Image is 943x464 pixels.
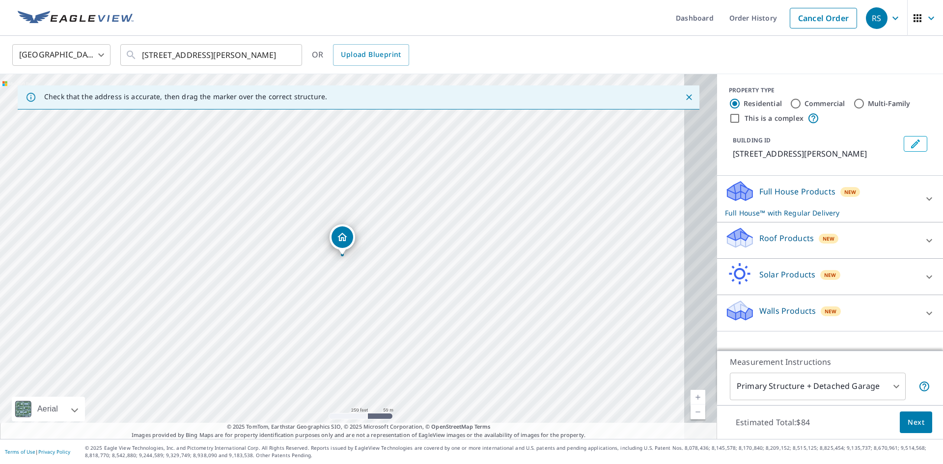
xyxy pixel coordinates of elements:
[824,271,836,279] span: New
[12,397,85,421] div: Aerial
[431,423,472,430] a: OpenStreetMap
[823,235,835,243] span: New
[341,49,401,61] span: Upload Blueprint
[691,405,705,419] a: Current Level 17, Zoom Out
[900,411,932,434] button: Next
[844,188,857,196] span: New
[18,11,134,26] img: EV Logo
[85,444,938,459] p: © 2025 Eagle View Technologies, Inc. and Pictometry International Corp. All Rights Reserved. Repo...
[728,411,818,433] p: Estimated Total: $84
[312,44,409,66] div: OR
[759,305,816,317] p: Walls Products
[744,99,782,109] label: Residential
[745,113,804,123] label: This is a complex
[330,224,355,255] div: Dropped pin, building 1, Residential property, 3912 Courson St Marietta, GA 30066
[790,8,857,28] a: Cancel Order
[908,416,924,429] span: Next
[142,41,282,69] input: Search by address or latitude-longitude
[44,92,327,101] p: Check that the address is accurate, then drag the marker over the correct structure.
[725,208,917,218] p: Full House™ with Regular Delivery
[5,448,35,455] a: Terms of Use
[866,7,888,29] div: RS
[333,44,409,66] a: Upload Blueprint
[759,186,835,197] p: Full House Products
[730,373,906,400] div: Primary Structure + Detached Garage
[729,86,931,95] div: PROPERTY TYPE
[804,99,845,109] label: Commercial
[12,41,111,69] div: [GEOGRAPHIC_DATA]
[918,381,930,392] span: Your report will include the primary structure and a detached garage if one exists.
[759,232,814,244] p: Roof Products
[733,136,771,144] p: BUILDING ID
[759,269,815,280] p: Solar Products
[725,299,935,327] div: Walls ProductsNew
[725,226,935,254] div: Roof ProductsNew
[730,356,930,368] p: Measurement Instructions
[868,99,911,109] label: Multi-Family
[725,180,935,218] div: Full House ProductsNewFull House™ with Regular Delivery
[38,448,70,455] a: Privacy Policy
[683,91,695,104] button: Close
[825,307,837,315] span: New
[474,423,491,430] a: Terms
[34,397,61,421] div: Aerial
[733,148,900,160] p: [STREET_ADDRESS][PERSON_NAME]
[691,390,705,405] a: Current Level 17, Zoom In
[227,423,491,431] span: © 2025 TomTom, Earthstar Geographics SIO, © 2025 Microsoft Corporation, ©
[904,136,927,152] button: Edit building 1
[725,263,935,291] div: Solar ProductsNew
[5,449,70,455] p: |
